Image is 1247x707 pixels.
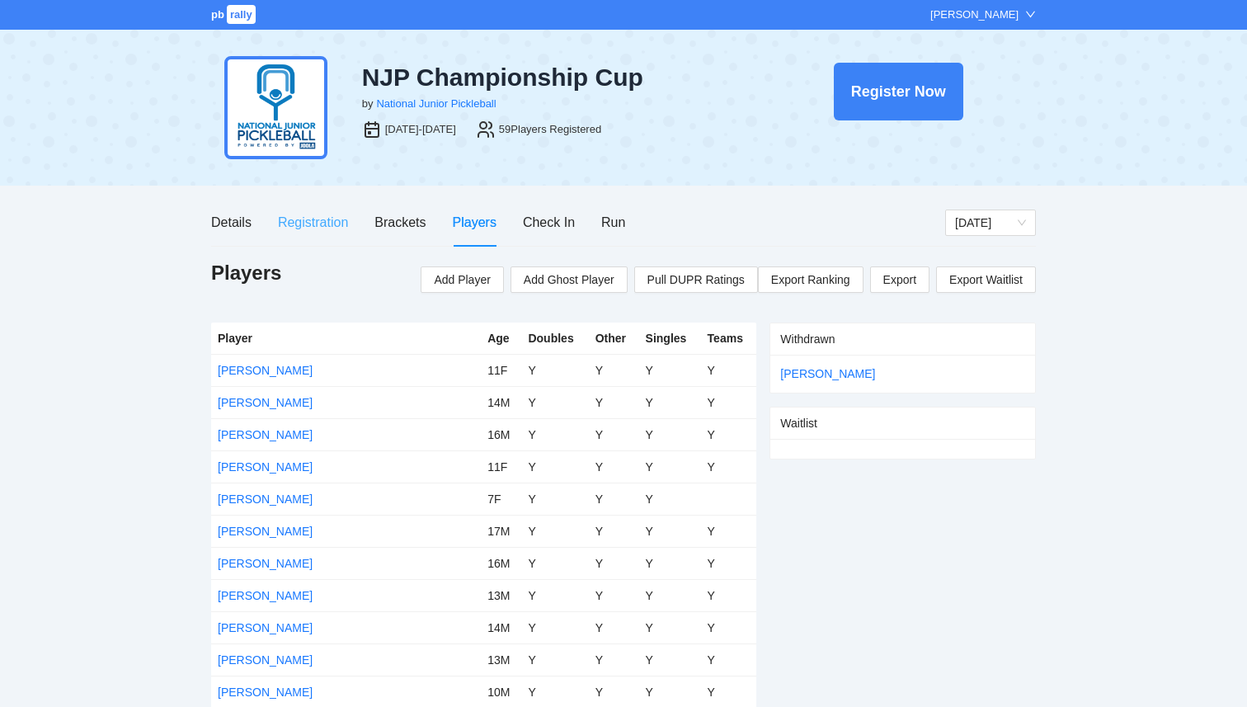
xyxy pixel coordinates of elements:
div: Registration [278,212,348,233]
a: [PERSON_NAME] [218,525,313,538]
td: Y [639,579,701,611]
td: Y [589,386,639,418]
div: [DATE]-[DATE] [385,121,456,138]
td: Y [639,515,701,547]
td: Y [589,483,639,515]
td: Y [701,450,757,483]
a: [PERSON_NAME] [218,557,313,570]
a: [PERSON_NAME] [218,493,313,506]
td: Y [589,354,639,386]
td: Y [521,547,588,579]
td: Y [521,579,588,611]
td: Y [701,515,757,547]
td: Y [639,611,701,643]
span: Export [883,267,916,292]
td: Y [589,515,639,547]
h1: Players [211,260,281,286]
td: Y [701,611,757,643]
span: Thursday [955,210,1026,235]
button: Add Ghost Player [511,266,628,293]
td: Y [639,386,701,418]
td: 16M [481,418,521,450]
a: [PERSON_NAME] [218,428,313,441]
div: Check In [523,212,575,233]
td: Y [639,643,701,676]
td: 7F [481,483,521,515]
a: Export Waitlist [936,266,1036,293]
div: Run [601,212,625,233]
a: [PERSON_NAME] [218,396,313,409]
div: Doubles [528,329,581,347]
a: [PERSON_NAME] [218,589,313,602]
td: Y [701,643,757,676]
td: Y [639,547,701,579]
div: Singles [646,329,694,347]
td: Y [589,643,639,676]
span: Add Ghost Player [524,271,614,289]
td: 14M [481,386,521,418]
div: Age [487,329,515,347]
div: Brackets [374,212,426,233]
td: Y [521,386,588,418]
td: 16M [481,547,521,579]
button: Pull DUPR Ratings [634,266,758,293]
td: Y [639,418,701,450]
span: pb [211,8,224,21]
td: 13M [481,579,521,611]
td: Y [589,611,639,643]
td: Y [639,483,701,515]
td: Y [639,354,701,386]
div: [PERSON_NAME] [930,7,1019,23]
div: NJP Championship Cup [362,63,748,92]
a: Export Ranking [758,266,863,293]
td: 17M [481,515,521,547]
td: Y [589,547,639,579]
a: [PERSON_NAME] [218,653,313,667]
td: Y [521,354,588,386]
td: Y [521,450,588,483]
td: Y [521,643,588,676]
a: [PERSON_NAME] [218,686,313,699]
div: by [362,96,374,112]
a: [PERSON_NAME] [218,364,313,377]
a: [PERSON_NAME] [218,621,313,634]
td: Y [701,354,757,386]
td: Y [589,579,639,611]
td: Y [589,418,639,450]
div: Withdrawn [780,323,1025,355]
td: Y [701,386,757,418]
div: Details [211,212,252,233]
td: Y [521,418,588,450]
button: Add Player [421,266,503,293]
td: 13M [481,643,521,676]
span: Export Ranking [771,267,850,292]
td: Y [589,450,639,483]
td: Y [521,483,588,515]
span: Export Waitlist [949,267,1023,292]
td: Y [701,418,757,450]
a: pbrally [211,8,258,21]
a: National Junior Pickleball [376,97,496,110]
div: Players [453,212,496,233]
td: Y [521,515,588,547]
td: Y [701,579,757,611]
td: Y [639,450,701,483]
td: Y [521,611,588,643]
td: 11F [481,450,521,483]
span: Add Player [434,271,490,289]
span: rally [227,5,256,24]
div: 59 Players Registered [499,121,601,138]
div: Other [595,329,633,347]
a: [PERSON_NAME] [218,460,313,474]
div: Player [218,329,474,347]
button: Register Now [834,63,963,120]
img: njp-logo2.png [224,56,327,159]
td: 14M [481,611,521,643]
td: Y [701,547,757,579]
a: [PERSON_NAME] [780,367,875,380]
span: down [1025,9,1036,20]
td: 11F [481,354,521,386]
div: Teams [708,329,751,347]
a: Export [870,266,929,293]
span: Pull DUPR Ratings [647,271,745,289]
